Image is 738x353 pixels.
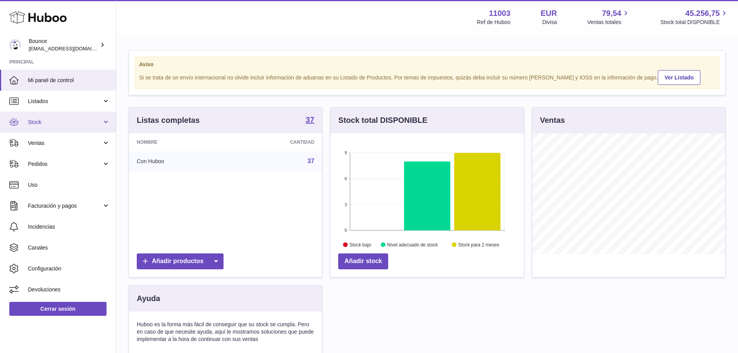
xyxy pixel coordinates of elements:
text: Nivel adecuado de stock [387,242,439,248]
span: Listados [28,98,102,105]
strong: 11003 [489,8,511,19]
strong: EUR [541,8,557,19]
td: Con Huboo [129,151,229,171]
span: Devoluciones [28,286,110,293]
strong: 37 [306,116,314,124]
a: Añadir productos [137,253,224,269]
span: Ventas totales [587,19,630,26]
strong: Aviso [139,61,715,68]
span: Mi panel de control [28,77,110,84]
div: Ref de Huboo [477,19,510,26]
span: Stock [28,119,102,126]
div: Bounce [29,38,98,52]
span: Incidencias [28,223,110,231]
span: [EMAIL_ADDRESS][DOMAIN_NAME] [29,45,114,52]
text: Stock bajo [349,242,371,248]
a: Añadir stock [338,253,388,269]
span: Configuración [28,265,110,272]
div: Divisa [542,19,557,26]
a: 79,54 Ventas totales [587,8,630,26]
a: Ver Listado [658,70,700,85]
a: 45.256,75 Stock total DISPONIBLE [661,8,729,26]
text: 6 [345,176,347,181]
th: Nombre [129,133,229,151]
a: 37 [308,158,315,164]
p: Huboo es la forma más fácil de conseguir que su stock se cumpla. Pero en caso de que necesite ayu... [137,321,314,343]
text: Stock para 2 meses [458,242,499,248]
a: 37 [306,116,314,125]
span: Facturación y pagos [28,202,102,210]
span: Ventas [28,139,102,147]
span: Stock total DISPONIBLE [661,19,729,26]
text: 9 [345,150,347,155]
text: 0 [345,228,347,232]
span: Uso [28,181,110,189]
h3: Ventas [540,115,565,126]
img: internalAdmin-11003@internal.huboo.com [9,39,21,51]
a: Cerrar sesión [9,302,107,316]
div: Si se trata de un envío internacional no olvide incluir información de aduanas en su Listado de P... [139,69,715,85]
span: Pedidos [28,160,102,168]
h3: Ayuda [137,293,160,304]
h3: Listas completas [137,115,200,126]
text: 3 [345,202,347,207]
th: Cantidad [229,133,322,151]
h3: Stock total DISPONIBLE [338,115,427,126]
span: 45.256,75 [685,8,720,19]
span: 79,54 [602,8,621,19]
span: Canales [28,244,110,251]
